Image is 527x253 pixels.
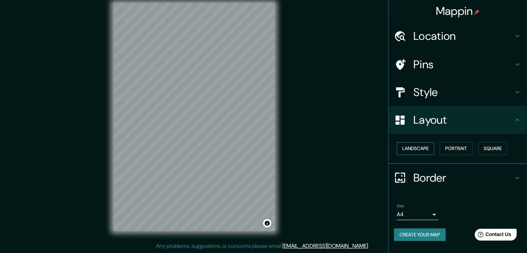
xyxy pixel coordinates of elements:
[397,209,438,220] div: A4
[478,142,507,155] button: Square
[394,228,446,241] button: Create your map
[413,113,513,127] h4: Layout
[397,203,404,209] label: Size
[388,106,527,134] div: Layout
[263,219,271,227] button: Toggle attribution
[413,58,513,71] h4: Pins
[369,242,370,250] div: .
[156,242,369,250] p: Any problems, suggestions, or concerns please email .
[413,29,513,43] h4: Location
[388,22,527,50] div: Location
[413,85,513,99] h4: Style
[388,78,527,106] div: Style
[114,3,275,231] canvas: Map
[388,164,527,192] div: Border
[282,242,368,250] a: [EMAIL_ADDRESS][DOMAIN_NAME]
[397,142,434,155] button: Landscape
[413,171,513,185] h4: Border
[436,4,480,18] h4: Mappin
[440,142,473,155] button: Portrait
[474,9,480,15] img: pin-icon.png
[388,51,527,78] div: Pins
[370,242,371,250] div: .
[465,226,519,245] iframe: Help widget launcher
